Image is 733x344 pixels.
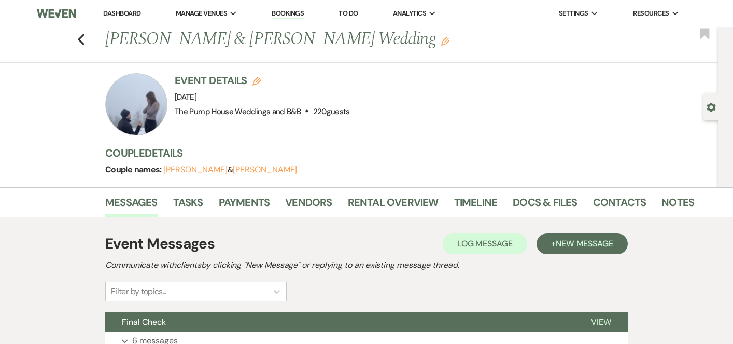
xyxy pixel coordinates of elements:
[175,92,196,102] span: [DATE]
[443,233,527,254] button: Log Message
[313,106,350,117] span: 220 guests
[163,166,228,174] button: [PERSON_NAME]
[537,233,628,254] button: +New Message
[105,312,574,332] button: Final Check
[163,164,297,175] span: &
[173,194,203,217] a: Tasks
[272,9,304,19] a: Bookings
[175,73,350,88] h3: Event Details
[219,194,270,217] a: Payments
[105,146,686,160] h3: Couple Details
[103,9,140,18] a: Dashboard
[707,102,716,112] button: Open lead details
[593,194,646,217] a: Contacts
[348,194,439,217] a: Rental Overview
[105,27,570,52] h1: [PERSON_NAME] & [PERSON_NAME] Wedding
[559,8,588,19] span: Settings
[176,8,227,19] span: Manage Venues
[111,285,166,298] div: Filter by topics...
[556,238,613,249] span: New Message
[233,166,297,174] button: [PERSON_NAME]
[105,194,158,217] a: Messages
[441,36,449,46] button: Edit
[37,3,76,24] img: Weven Logo
[105,233,215,255] h1: Event Messages
[393,8,426,19] span: Analytics
[105,164,163,175] span: Couple names:
[122,317,166,327] span: Final Check
[175,106,301,117] span: The Pump House Weddings and B&B
[457,238,513,249] span: Log Message
[285,194,332,217] a: Vendors
[513,194,577,217] a: Docs & Files
[339,9,358,18] a: To Do
[633,8,669,19] span: Resources
[574,312,628,332] button: View
[661,194,694,217] a: Notes
[105,259,628,271] h2: Communicate with clients by clicking "New Message" or replying to an existing message thread.
[454,194,498,217] a: Timeline
[591,317,611,327] span: View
